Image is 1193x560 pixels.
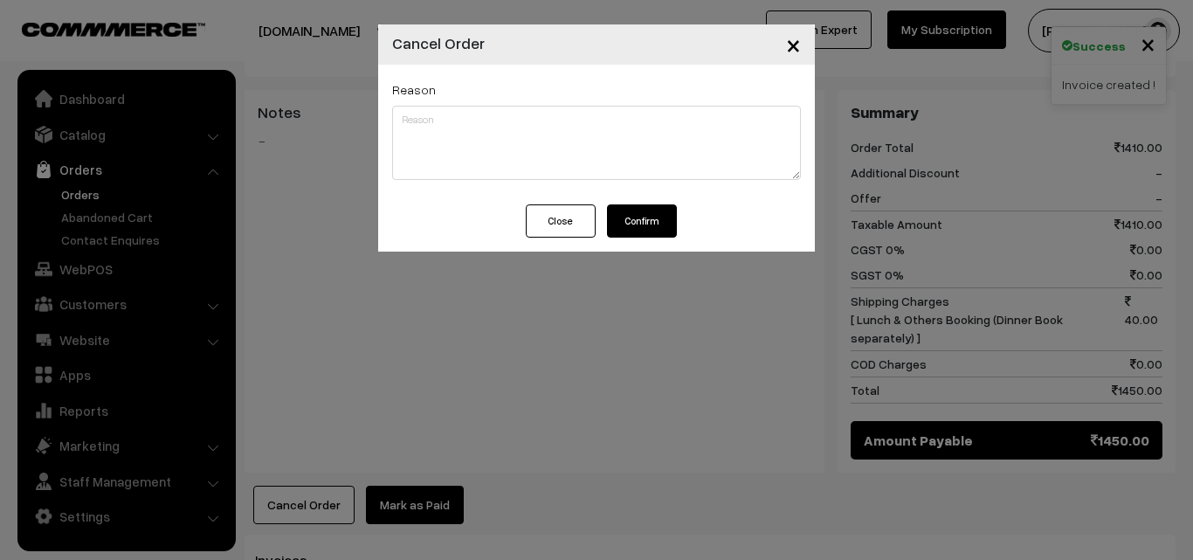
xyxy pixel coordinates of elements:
[607,204,677,238] button: Confirm
[392,80,436,99] label: Reason
[526,204,596,238] button: Close
[772,17,815,72] button: Close
[392,31,485,55] h4: Cancel Order
[786,28,801,60] span: ×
